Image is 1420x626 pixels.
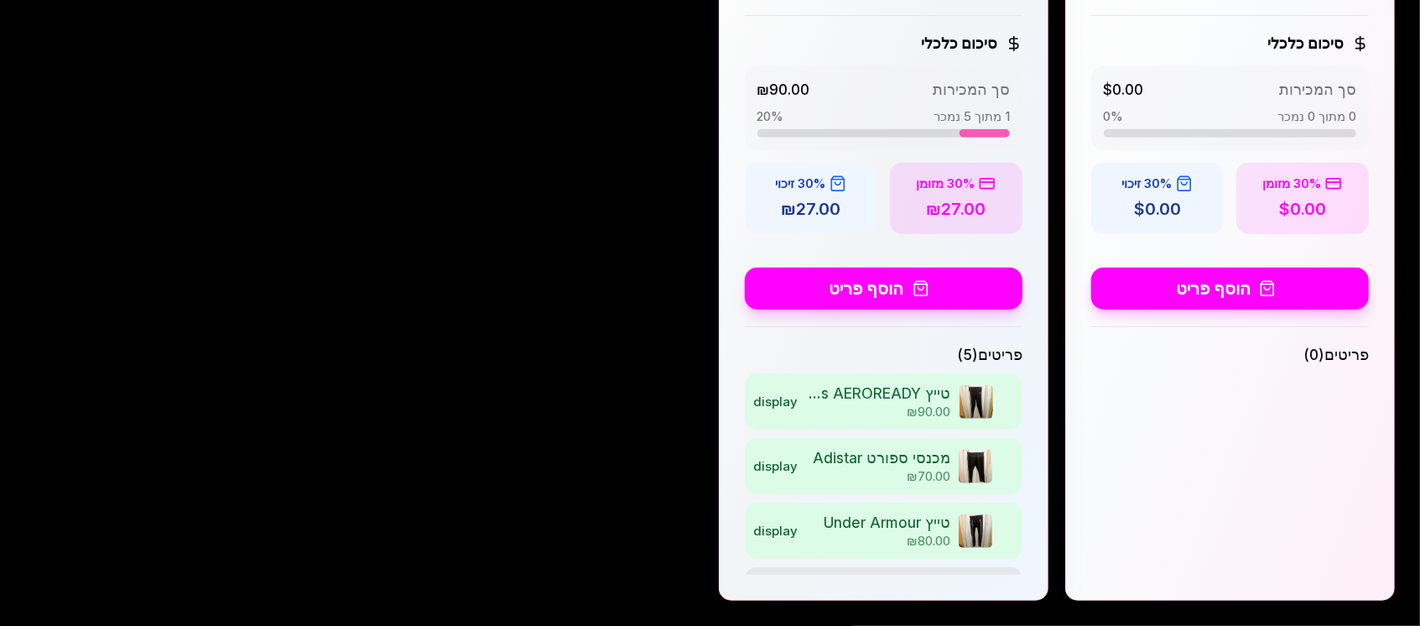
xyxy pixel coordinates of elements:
[1121,175,1172,192] span: 30% זיכוי
[754,394,798,410] div: display
[757,79,810,100] span: ₪90.00
[745,438,1022,494] a: ערוך פריט
[1104,79,1144,100] span: $0.00
[1277,108,1356,125] span: 0 מתוך 0 נמכר
[807,533,950,550] div: ₪80.00
[807,404,951,420] div: ₪90.00
[1104,108,1124,125] span: 0 %
[1262,175,1321,192] span: 30% מזומן
[916,175,975,192] span: 30% מזומן
[745,373,1022,430] a: ערוך פריט
[745,33,1022,54] h3: סיכום כלכלי
[1249,196,1356,222] div: $0.00
[959,514,992,548] img: טייץ Under Armour
[960,385,993,419] img: טייץ Adidas AEROREADY
[775,175,825,192] span: 30% זיכוי
[745,503,1022,559] a: ערוך פריט
[902,196,1010,222] div: ₪27.00
[807,447,950,468] div: מכנסי ספורט Adistar
[807,512,950,533] div: טייץ Under Armour
[807,468,950,485] div: ₪70.00
[1091,33,1369,54] h3: סיכום כלכלי
[757,108,784,125] span: 20 %
[933,79,1010,100] span: סך המכירות
[754,523,798,540] div: display
[745,567,1022,623] a: ערוך פריט
[959,450,992,483] img: מכנסי ספורט Adistar
[1104,196,1211,222] div: $0.00
[754,458,798,475] div: display
[934,108,1010,125] span: 1 מתוך 5 נמכר
[1091,268,1369,310] button: הוסף פריט
[1091,344,1369,365] div: פריטים ( 0 )
[745,268,1022,310] button: הוסף פריט
[745,344,1022,365] div: פריטים ( 5 )
[807,383,951,404] div: טייץ Adidas AEROREADY
[757,196,865,222] div: ₪27.00
[1279,79,1356,100] span: סך המכירות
